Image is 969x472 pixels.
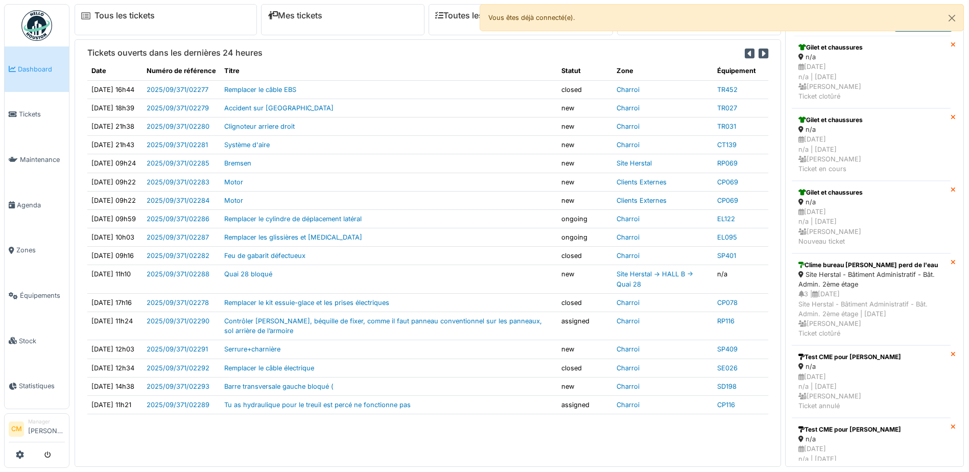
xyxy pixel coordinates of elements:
td: [DATE] 09h22 [87,173,143,191]
td: [DATE] 11h10 [87,265,143,293]
th: Titre [220,62,557,80]
a: Charroi [617,123,640,130]
td: ongoing [557,209,612,228]
th: Zone [612,62,713,80]
a: Remplacer les glissières et [MEDICAL_DATA] [224,233,362,241]
div: 3 | [DATE] Site Herstal - Bâtiment Administratif - Bât. Admin. 2ème étage | [DATE] [PERSON_NAME] ... [798,289,944,338]
a: CP069 [717,178,738,186]
a: 2025/09/371/02285 [147,159,209,167]
a: Contrôler [PERSON_NAME], béquille de fixer, comme il faut panneau conventionnel sur les panneaux,... [224,317,542,335]
div: Test CME pour [PERSON_NAME] [798,352,944,362]
div: [DATE] n/a | [DATE] [PERSON_NAME] Nouveau ticket [798,207,944,246]
a: RP116 [717,317,735,325]
a: Clignoteur arriere droit [224,123,295,130]
a: SD198 [717,383,737,390]
a: CP116 [717,401,735,409]
a: Tous les tickets [94,11,155,20]
a: Système d'aire [224,141,270,149]
a: 2025/09/371/02292 [147,364,209,372]
td: new [557,191,612,209]
div: [DATE] n/a | [DATE] [PERSON_NAME] Ticket en cours [798,134,944,174]
td: [DATE] 11h21 [87,395,143,414]
div: Site Herstal - Bâtiment Administratif - Bât. Admin. 2ème étage [798,270,944,289]
td: [DATE] 10h03 [87,228,143,247]
a: Charroi [617,252,640,259]
a: Dashboard [5,46,69,92]
a: Tickets [5,92,69,137]
li: CM [9,421,24,437]
a: Charroi [617,401,640,409]
th: Équipement [713,62,768,80]
a: Clients Externes [617,178,667,186]
a: Mes tickets [268,11,322,20]
div: Manager [28,418,65,426]
div: n/a [798,362,944,371]
span: Dashboard [18,64,65,74]
a: Accident sur [GEOGRAPHIC_DATA] [224,104,334,112]
td: closed [557,293,612,312]
a: 2025/09/371/02283 [147,178,209,186]
div: n/a [798,434,944,444]
a: SP409 [717,345,738,353]
a: SP401 [717,252,736,259]
div: Gilet et chaussures [798,115,944,125]
div: [DATE] n/a | [DATE] [PERSON_NAME] Ticket clotûré [798,62,944,101]
div: Clime bureau [PERSON_NAME] perd de l'eau [798,261,944,270]
a: 2025/09/371/02277 [147,86,208,93]
a: Remplacer le cylindre de déplacement latéral [224,215,362,223]
a: Barre transversale gauche bloqué ( [224,383,334,390]
a: Motor [224,178,243,186]
a: Zones [5,228,69,273]
a: Gilet et chaussures n/a [DATE]n/a | [DATE] [PERSON_NAME]Ticket en cours [792,108,951,181]
a: Charroi [617,299,640,306]
div: n/a [798,125,944,134]
a: 2025/09/371/02290 [147,317,209,325]
div: n/a [798,197,944,207]
a: 2025/09/371/02287 [147,233,209,241]
a: Feu de gabarit défectueux [224,252,305,259]
div: Gilet et chaussures [798,188,944,197]
td: new [557,265,612,293]
td: [DATE] 11h24 [87,312,143,340]
div: Vous êtes déjà connecté(e). [480,4,964,31]
a: CT139 [717,141,737,149]
a: Clients Externes [617,197,667,204]
td: [DATE] 12h03 [87,340,143,359]
td: [DATE] 21h38 [87,117,143,135]
a: 2025/09/371/02282 [147,252,209,259]
a: Stock [5,318,69,364]
a: Charroi [617,215,640,223]
td: assigned [557,395,612,414]
td: closed [557,80,612,99]
span: Équipements [20,291,65,300]
a: Charroi [617,104,640,112]
a: 2025/09/371/02281 [147,141,208,149]
a: Charroi [617,364,640,372]
a: Gilet et chaussures n/a [DATE]n/a | [DATE] [PERSON_NAME]Nouveau ticket [792,181,951,253]
a: CP078 [717,299,738,306]
span: Zones [16,245,65,255]
a: TR031 [717,123,736,130]
td: [DATE] 09h16 [87,247,143,265]
div: Gilet et chaussures [798,43,944,52]
a: Remplacer le kit essuie-glace et les prises électriques [224,299,389,306]
a: Clime bureau [PERSON_NAME] perd de l'eau Site Herstal - Bâtiment Administratif - Bât. Admin. 2ème... [792,253,951,345]
a: Remplacer le câble EBS [224,86,296,93]
a: 2025/09/371/02286 [147,215,209,223]
a: TR452 [717,86,738,93]
span: Maintenance [20,155,65,164]
td: new [557,99,612,117]
li: [PERSON_NAME] [28,418,65,440]
a: 2025/09/371/02291 [147,345,208,353]
a: Motor [224,197,243,204]
a: Charroi [617,345,640,353]
a: RP069 [717,159,738,167]
td: [DATE] 09h24 [87,154,143,173]
span: Tickets [19,109,65,119]
a: Charroi [617,141,640,149]
td: assigned [557,312,612,340]
td: [DATE] 12h34 [87,359,143,377]
a: Statistiques [5,364,69,409]
a: 2025/09/371/02284 [147,197,209,204]
td: closed [557,359,612,377]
